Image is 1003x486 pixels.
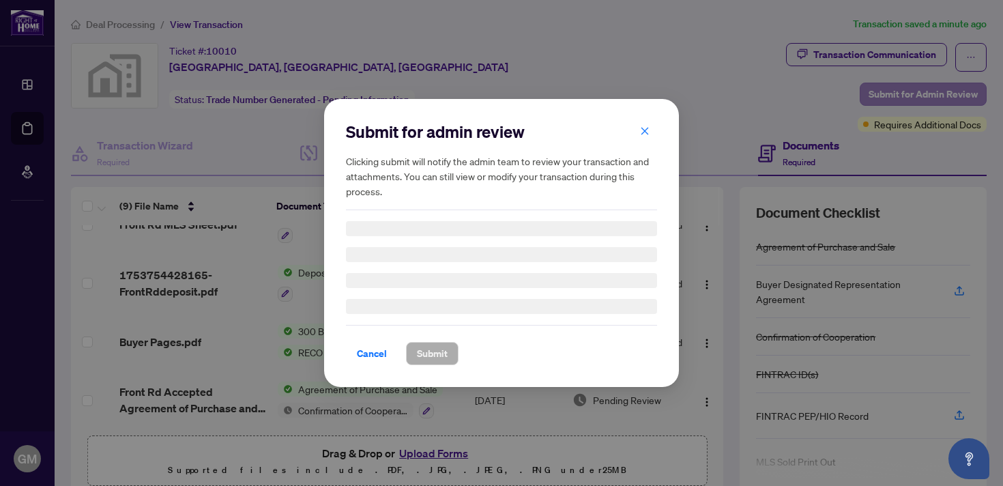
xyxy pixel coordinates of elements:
h5: Clicking submit will notify the admin team to review your transaction and attachments. You can st... [346,154,657,199]
h2: Submit for admin review [346,121,657,143]
button: Submit [406,342,459,365]
button: Cancel [346,342,398,365]
span: close [640,126,650,136]
button: Open asap [948,438,989,479]
span: Cancel [357,343,387,364]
